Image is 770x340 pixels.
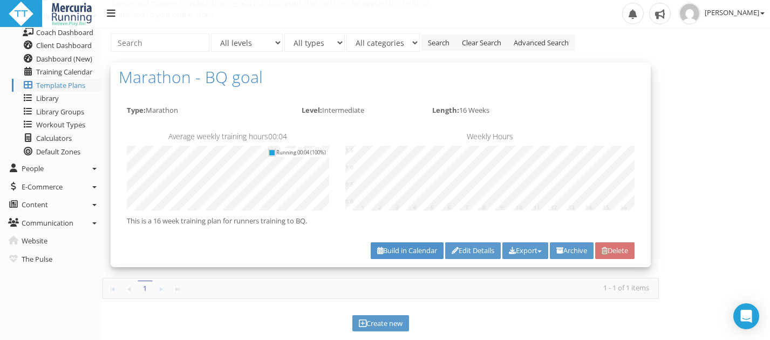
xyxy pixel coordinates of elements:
[12,92,101,105] a: Library
[12,118,101,132] a: Workout Types
[12,65,101,79] a: Training Calendar
[127,132,329,140] h5: Average weekly training hours
[550,242,594,259] a: Archive
[127,105,146,115] strong: Type:
[36,120,85,130] span: Workout Types
[432,105,547,116] p: 16 Weeks
[396,204,399,210] div: 3
[12,52,101,66] a: Dashboard (New)
[12,145,101,159] a: Default Zones
[36,93,59,103] span: Library
[585,204,592,210] div: 14
[465,204,468,210] div: 7
[36,80,85,90] span: Template Plans
[127,105,285,116] p: Marathon
[507,35,575,51] a: Advanced Search
[138,281,153,296] span: 1
[482,204,486,210] div: 8
[22,182,63,192] span: E-Commerce
[551,204,557,210] div: 12
[119,68,643,86] a: Marathon - BQ goal
[50,1,93,27] img: 2024Summer&FallSpecial(1).png
[679,3,700,24] img: 71131f57944729f88764802b681e9dda
[12,105,101,119] a: Library Groups
[276,148,326,157] div: Running 00:04 (100%)
[36,40,92,50] span: Client Dashboard
[22,254,52,264] span: The Pulse
[12,39,101,52] a: Client Dashboard
[12,26,101,39] a: Coach Dashboard
[371,242,444,259] a: Build in Calendar
[12,132,101,145] a: Calculators
[22,164,44,173] span: People
[36,28,93,37] span: Coach Dashboard
[170,281,185,296] a: Go to the last page
[432,105,459,115] strong: Length:
[431,204,434,210] div: 5
[421,35,456,51] a: Search
[36,147,80,157] span: Default Zones
[8,1,34,27] img: ttbadgewhite_48x48.png
[22,218,73,228] span: Communication
[36,67,92,77] span: Training Calendar
[22,200,48,209] span: Content
[455,35,508,51] a: Clear Search
[378,204,381,210] div: 2
[500,204,503,210] div: 9
[345,132,635,140] h5: Weekly Hours
[12,79,101,92] a: Template Plans
[448,204,451,210] div: 6
[36,54,92,64] span: Dashboard (New)
[413,204,417,210] div: 4
[603,204,609,210] div: 15
[111,33,209,52] input: Search
[361,204,364,210] div: 1
[595,242,635,259] a: Delete
[22,236,47,246] span: Website
[502,242,548,259] button: Export
[621,204,627,210] div: 16
[594,281,658,295] span: 1 - 1 of 1 items
[121,281,137,296] a: Go to the previous page
[36,107,84,117] span: Library Groups
[268,131,287,141] span: 00:04
[127,216,635,227] p: This is a 16 week training plan for runners training to BQ.
[154,281,169,296] a: Go to the next page
[733,303,759,329] div: Open Intercom Messenger
[516,204,522,210] div: 10
[445,242,501,259] a: Edit Details
[705,8,765,17] span: [PERSON_NAME]
[302,105,322,115] strong: Level:
[302,105,417,116] p: Intermediate
[105,281,120,296] a: Go to the first page
[36,133,72,143] span: Calculators
[534,204,540,210] div: 11
[568,204,575,210] div: 13
[352,315,409,332] a: Create new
